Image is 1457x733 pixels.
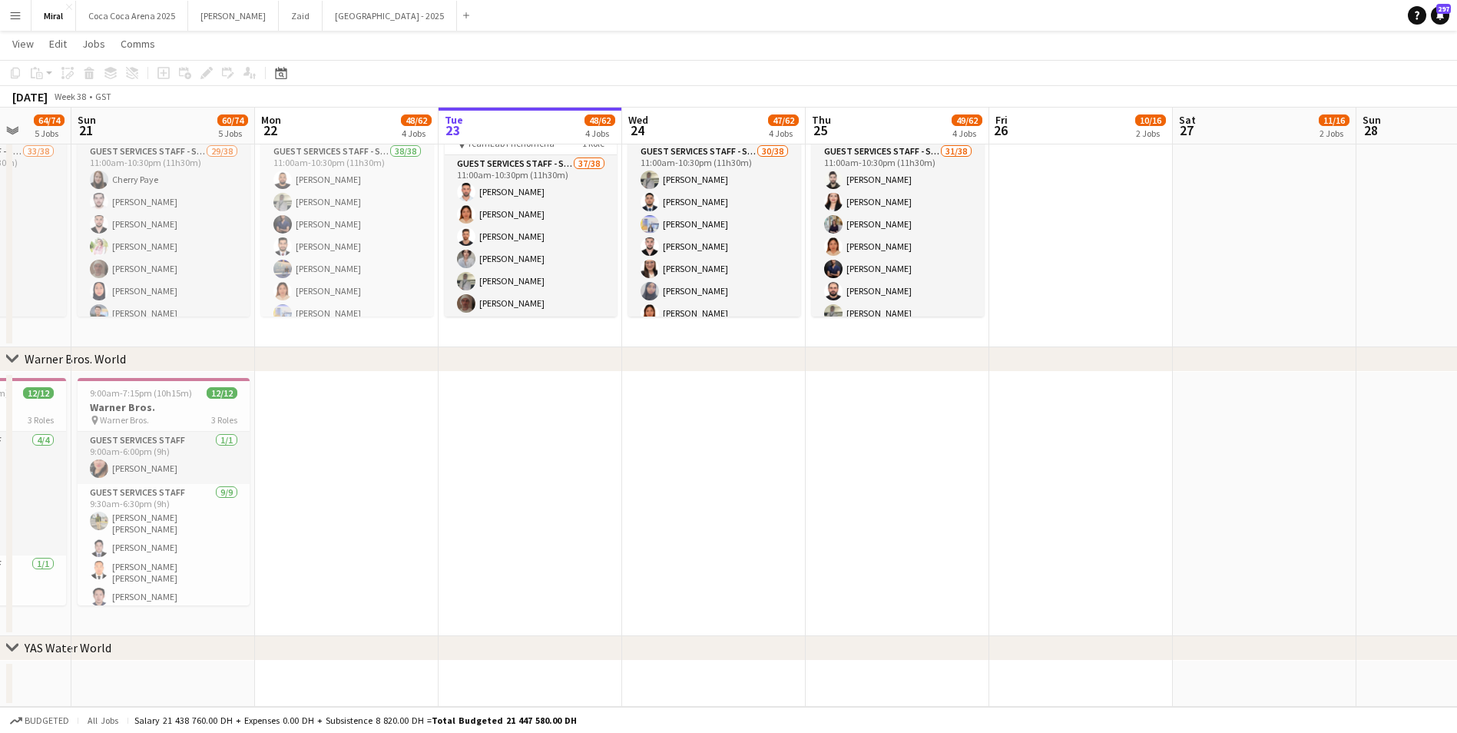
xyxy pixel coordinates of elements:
button: Budgeted [8,712,71,729]
span: Budgeted [25,715,69,726]
div: 5 Jobs [35,128,64,139]
span: Edit [49,37,67,51]
div: 4 Jobs [952,128,982,139]
app-job-card: 9:00am-7:15pm (10h15m)12/12Warner Bros. Warner Bros.3 RolesGuest Services Staff1/19:00am-6:00pm (... [78,378,250,605]
span: Week 38 [51,91,89,102]
span: 12/12 [23,387,54,399]
app-job-card: 11:00am-10:30pm (11h30m)31/38TeamLab Phenomena TeamLab Phenomena1 RoleGuest Services Staff - Seni... [812,89,984,317]
span: 297 [1436,4,1451,14]
span: Comms [121,37,155,51]
span: 3 Roles [28,414,54,426]
div: GST [95,91,111,102]
span: 11/16 [1319,114,1349,126]
span: Sun [1363,113,1381,127]
span: 28 [1360,121,1381,139]
span: Sat [1179,113,1196,127]
app-card-role: Guest Services Staff9/99:30am-6:30pm (9h)[PERSON_NAME] [PERSON_NAME][PERSON_NAME][PERSON_NAME] [P... [78,484,250,724]
span: 47/62 [768,114,799,126]
span: 48/62 [401,114,432,126]
span: 22 [259,121,281,139]
span: 12/12 [207,387,237,399]
button: Miral [31,1,76,31]
app-job-card: 11:00am-10:30pm (11h30m)29/38TeamLab Phenomena TeamLab Phenomena1 RoleGuest Services Staff - Seni... [78,89,250,317]
span: Wed [628,113,648,127]
span: Thu [812,113,831,127]
span: 48/62 [584,114,615,126]
div: 5 Jobs [218,128,247,139]
button: [PERSON_NAME] [188,1,279,31]
span: Jobs [82,37,105,51]
span: 23 [442,121,463,139]
button: [GEOGRAPHIC_DATA] - 2025 [323,1,457,31]
span: 25 [810,121,831,139]
span: Tue [445,113,463,127]
span: Warner Bros. [100,414,149,426]
span: Mon [261,113,281,127]
span: 9:00am-7:15pm (10h15m) [90,387,192,399]
div: YAS Water World [25,640,111,655]
div: 4 Jobs [585,128,614,139]
div: [DATE] [12,89,48,104]
span: 64/74 [34,114,65,126]
div: 2 Jobs [1136,128,1165,139]
span: 10/16 [1135,114,1166,126]
app-job-card: In progress11:00am-10:30pm (11h30m)37/38TeamLab Phenomena TeamLab Phenomena1 RoleGuest Services S... [445,89,617,317]
span: All jobs [84,715,121,726]
span: View [12,37,34,51]
button: Coca Coca Arena 2025 [76,1,188,31]
span: Sun [78,113,96,127]
span: 60/74 [217,114,248,126]
span: 21 [75,121,96,139]
span: Fri [995,113,1008,127]
div: Warner Bros. World [25,351,126,366]
app-job-card: 11:00am-10:30pm (11h30m)38/38TeamLab Phenomena TeamLab Phenomena1 RoleGuest Services Staff - Seni... [261,89,433,317]
button: Zaid [279,1,323,31]
app-job-card: 11:00am-10:30pm (11h30m)30/38TeamLab Phenomena TeamLab Phenomena1 RoleGuest Services Staff - Seni... [628,89,800,317]
a: Jobs [76,34,111,54]
a: 297 [1431,6,1449,25]
div: Salary 21 438 760.00 DH + Expenses 0.00 DH + Subsistence 8 820.00 DH = [134,715,577,726]
div: 4 Jobs [402,128,431,139]
span: 26 [993,121,1008,139]
span: 3 Roles [211,414,237,426]
span: 24 [626,121,648,139]
span: 27 [1177,121,1196,139]
a: Comms [114,34,161,54]
div: 2 Jobs [1320,128,1349,139]
a: View [6,34,40,54]
div: 4 Jobs [769,128,798,139]
span: Total Budgeted 21 447 580.00 DH [432,715,577,726]
h3: Warner Bros. [78,400,250,414]
span: 49/62 [952,114,982,126]
app-card-role: Guest Services Staff1/19:00am-6:00pm (9h)[PERSON_NAME] [78,432,250,484]
a: Edit [43,34,73,54]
